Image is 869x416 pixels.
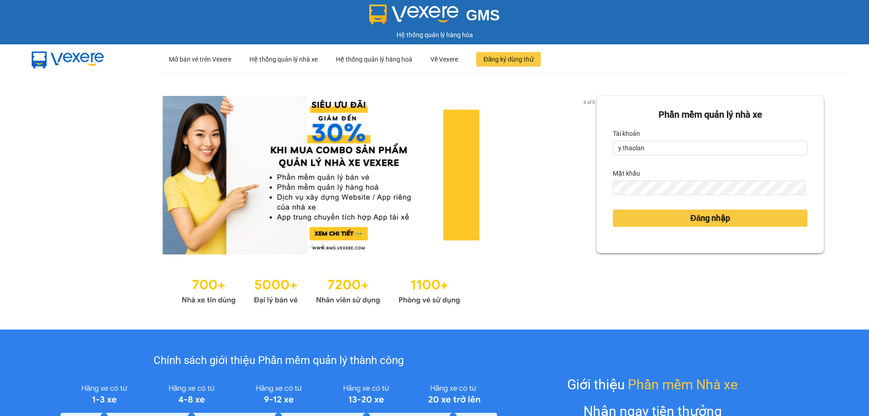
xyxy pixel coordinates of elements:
[613,210,807,227] button: Đăng nhập
[567,374,738,395] div: Giới thiệu
[690,212,730,225] span: Đăng nhập
[430,45,458,74] div: Về Vexere
[476,52,541,67] button: Đăng ký dùng thử
[483,54,534,64] span: Đăng ký dùng thử
[369,5,459,24] img: logo 2
[249,45,318,74] div: Hệ thống quản lý nhà xe
[613,108,807,122] div: Phần mềm quản lý nhà xe
[613,166,640,181] label: Mật khẩu
[45,96,58,254] button: previous slide / item
[613,181,805,195] input: Mật khẩu
[319,244,323,247] li: slide item 2
[613,141,807,155] input: Tài khoản
[169,45,231,74] div: Mở bán vé trên Vexere
[613,126,640,141] label: Tài khoản
[181,273,460,307] img: Statistics.png
[584,96,597,254] button: next slide / item
[330,244,334,247] li: slide item 3
[466,7,500,24] span: GMS
[61,352,497,369] div: Chính sách giới thiệu Phần mềm quản lý thành công
[628,374,738,395] span: Phần mềm Nhà xe
[23,44,113,74] img: mbUUG5Q.png
[2,30,867,40] div: Hệ thống quản lý hàng hóa
[336,45,412,74] div: Hệ thống quản lý hàng hoá
[581,96,597,108] p: 2 of 3
[308,244,312,247] li: slide item 1
[369,14,500,21] a: GMS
